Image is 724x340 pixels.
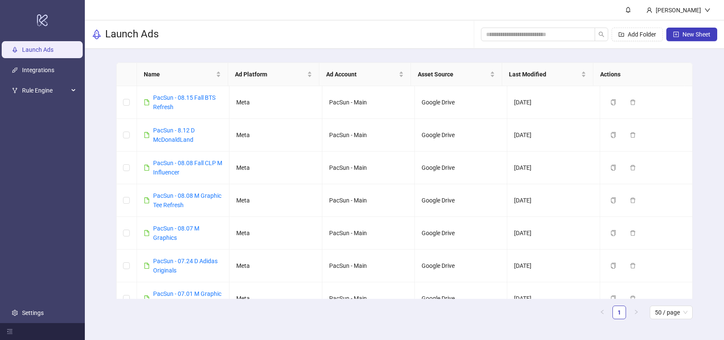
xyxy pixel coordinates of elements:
[144,132,150,138] span: file
[502,63,593,86] th: Last Modified
[629,306,643,319] li: Next Page
[153,192,221,208] a: PacSun - 08.08 M Graphic Tee Refresh
[322,86,415,119] td: PacSun - Main
[322,282,415,315] td: PacSun - Main
[411,63,502,86] th: Asset Source
[7,329,13,334] span: menu-fold
[673,31,679,37] span: plus-square
[695,311,716,332] iframe: Intercom live chat
[144,230,150,236] span: file
[153,258,218,274] a: PacSun - 07.24 D Adidas Originals
[22,46,53,53] a: Launch Ads
[630,132,636,138] span: delete
[153,94,215,110] a: PacSun - 08.15 Fall BTS Refresh
[418,70,488,79] span: Asset Source
[415,217,507,250] td: Google Drive
[235,70,305,79] span: Ad Platform
[630,99,636,105] span: delete
[610,165,616,171] span: copy
[650,306,693,319] div: Page Size
[507,282,600,315] td: [DATE]
[322,119,415,152] td: PacSun - Main
[655,306,688,319] span: 50 / page
[322,250,415,282] td: PacSun - Main
[630,165,636,171] span: delete
[625,7,631,13] span: bell
[630,230,636,236] span: delete
[509,70,579,79] span: Last Modified
[598,31,604,37] span: search
[595,306,609,319] li: Previous Page
[228,63,319,86] th: Ad Platform
[92,29,102,39] span: rocket
[704,7,710,13] span: down
[144,70,214,79] span: Name
[229,152,322,184] td: Meta
[229,250,322,282] td: Meta
[144,295,150,301] span: file
[137,63,228,86] th: Name
[610,230,616,236] span: copy
[415,86,507,119] td: Google Drive
[610,197,616,203] span: copy
[415,152,507,184] td: Google Drive
[507,217,600,250] td: [DATE]
[507,86,600,119] td: [DATE]
[610,263,616,269] span: copy
[22,309,44,316] a: Settings
[612,28,663,41] button: Add Folder
[144,263,150,269] span: file
[322,184,415,217] td: PacSun - Main
[610,295,616,301] span: copy
[319,63,411,86] th: Ad Account
[666,28,717,41] button: New Sheet
[229,184,322,217] td: Meta
[22,82,69,99] span: Rule Engine
[12,87,18,93] span: fork
[22,67,54,73] a: Integrations
[322,217,415,250] td: PacSun - Main
[600,309,605,315] span: left
[229,282,322,315] td: Meta
[229,86,322,119] td: Meta
[628,31,656,38] span: Add Folder
[652,6,704,15] div: [PERSON_NAME]
[415,119,507,152] td: Google Drive
[610,132,616,138] span: copy
[415,250,507,282] td: Google Drive
[326,70,397,79] span: Ad Account
[630,197,636,203] span: delete
[595,306,609,319] button: left
[629,306,643,319] button: right
[593,63,685,86] th: Actions
[153,160,222,176] a: PacSun - 08.08 Fall CLP M Influencer
[630,295,636,301] span: delete
[618,31,624,37] span: folder-add
[322,152,415,184] td: PacSun - Main
[646,7,652,13] span: user
[507,152,600,184] td: [DATE]
[153,225,199,241] a: PacSun - 08.07 M Graphics
[415,184,507,217] td: Google Drive
[229,119,322,152] td: Meta
[105,28,159,41] h3: Launch Ads
[682,31,710,38] span: New Sheet
[610,99,616,105] span: copy
[229,217,322,250] td: Meta
[144,165,150,171] span: file
[634,309,639,315] span: right
[630,263,636,269] span: delete
[507,250,600,282] td: [DATE]
[144,99,150,105] span: file
[153,290,221,306] a: PacSun - 07.01 M Graphic Tees Refresh
[613,306,626,319] a: 1
[415,282,507,315] td: Google Drive
[144,197,150,203] span: file
[507,184,600,217] td: [DATE]
[507,119,600,152] td: [DATE]
[153,127,195,143] a: PacSun - 8.12 D McDonaldLand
